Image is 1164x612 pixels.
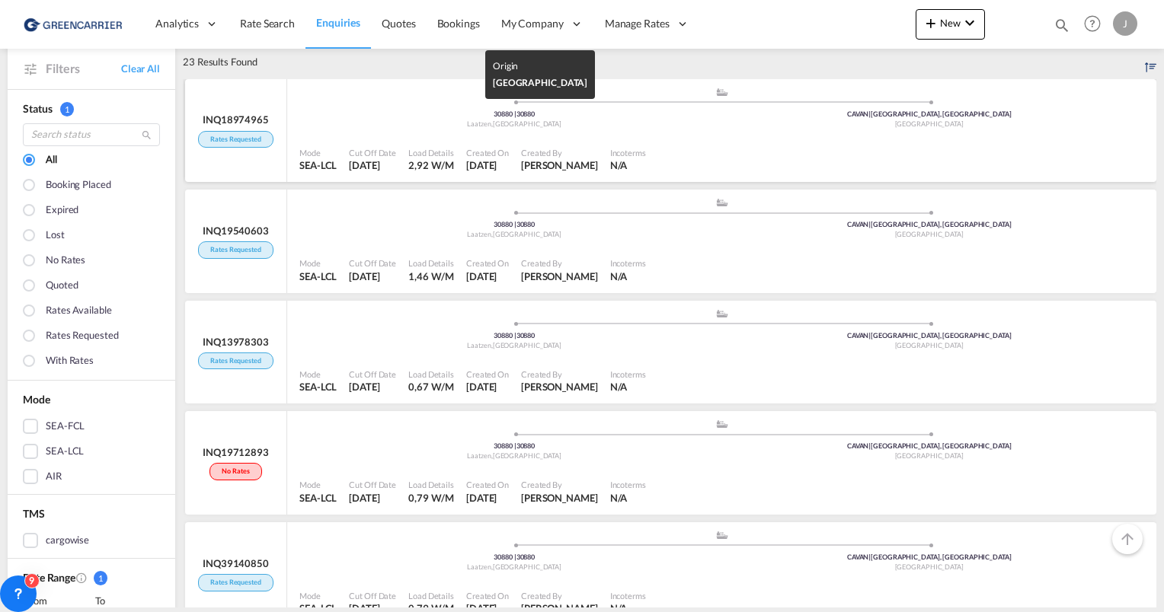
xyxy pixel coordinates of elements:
[46,444,84,459] div: SEA-LCL
[1079,11,1105,37] span: Help
[183,79,1156,190] div: INQ18974965Rates Requested assets/icons/custom/ship-fill.svgassets/icons/custom/roll-o-plane.svgO...
[493,58,587,75] div: Origin
[467,451,492,460] span: Laatzen
[494,441,516,450] span: 30880
[895,230,964,238] span: [GEOGRAPHIC_DATA]
[895,120,964,128] span: [GEOGRAPHIC_DATA]
[155,16,199,31] span: Analytics
[240,17,295,30] span: Rate Search
[299,158,337,172] div: SEA-LCL
[521,158,598,172] div: Jasmine Simonyan
[713,420,731,428] md-icon: assets/icons/custom/ship-fill.svg
[299,380,337,394] div: SEA-LCL
[610,158,628,172] div: N/A
[46,202,78,219] div: Expired
[198,241,273,259] div: Rates Requested
[491,451,493,460] span: ,
[46,353,94,370] div: With rates
[349,492,379,504] span: [DATE]
[610,380,628,394] div: N/A
[1145,45,1156,78] div: Sort by: Created on
[94,571,107,585] span: 1
[713,199,731,206] md-icon: assets/icons/custom/ship-fill.svg
[46,328,119,345] div: Rates Requested
[493,451,561,460] span: [GEOGRAPHIC_DATA]
[46,419,85,434] div: SEA-FCL
[349,381,379,393] span: [DATE]
[183,301,1156,412] div: INQ13978303Rates Requested assets/icons/custom/ship-fill.svgassets/icons/custom/roll-o-plane.svgO...
[493,563,561,571] span: [GEOGRAPHIC_DATA]
[75,572,88,584] md-icon: Created On
[610,269,628,283] div: N/A
[466,270,497,282] span: [DATE]
[408,590,454,601] div: Load Details
[183,411,1156,522] div: INQ19712893No rates assets/icons/custom/ship-fill.svgassets/icons/custom/roll-o-plane.svgOrigin G...
[203,556,269,570] div: INQ39140850
[349,270,379,282] span: [DATE]
[521,479,598,490] div: Created By
[516,331,536,339] span: 30880
[491,120,493,128] span: ,
[610,491,628,505] div: N/A
[516,553,536,561] span: 30880
[514,110,516,118] span: |
[121,62,160,75] a: Clear All
[516,220,536,228] span: 30880
[868,441,871,450] span: |
[349,147,396,158] div: Cut Off Date
[467,341,492,349] span: Laatzen
[23,444,160,459] md-checkbox: SEA-LCL
[408,380,454,394] div: 0,67 W/M
[46,533,89,548] div: cargowise
[46,303,112,320] div: Rates available
[349,479,396,490] div: Cut Off Date
[299,479,337,490] div: Mode
[466,590,509,601] div: Created On
[46,152,57,169] div: All
[516,110,536,118] span: 30880
[521,491,598,505] div: Jasmine Simonyan
[408,147,454,158] div: Load Details
[466,381,497,393] span: [DATE]
[916,9,985,40] button: icon-plus 400-fgNewicon-chevron-down
[1112,524,1143,554] button: Go to Top
[46,228,65,244] div: Lost
[1118,530,1137,548] md-icon: icon-arrow-up
[514,220,516,228] span: |
[494,110,516,118] span: 30880
[94,593,161,608] div: To
[23,507,45,520] span: TMS
[46,253,85,269] div: No rates
[466,491,509,505] div: 15 Aug 2025
[610,257,646,269] div: Incoterms
[521,590,598,601] div: Created By
[521,159,598,171] span: [PERSON_NAME]
[46,60,121,77] span: Filters
[466,158,509,172] div: 15 Aug 2025
[961,14,979,32] md-icon: icon-chevron-down
[467,230,492,238] span: Laatzen
[610,590,646,601] div: Incoterms
[437,17,480,30] span: Bookings
[203,445,269,459] div: INQ19712893
[467,563,492,571] span: Laatzen
[1079,11,1113,38] div: Help
[514,441,516,450] span: |
[141,129,152,141] md-icon: icon-magnify
[895,563,964,571] span: [GEOGRAPHIC_DATA]
[23,593,90,608] div: From
[198,352,273,370] div: Rates Requested
[198,574,273,591] div: Rates Requested
[466,479,509,490] div: Created On
[1113,11,1137,36] div: J
[299,257,337,269] div: Mode
[408,491,454,505] div: 0,79 W/M
[1054,17,1070,40] div: icon-magnify
[299,590,337,601] div: Mode
[847,110,1012,118] span: CAVAN [GEOGRAPHIC_DATA], [GEOGRAPHIC_DATA]
[203,113,269,126] div: INQ18974965
[521,257,598,269] div: Created By
[493,120,561,128] span: [GEOGRAPHIC_DATA]
[494,220,516,228] span: 30880
[847,220,1012,228] span: CAVAN [GEOGRAPHIC_DATA], [GEOGRAPHIC_DATA]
